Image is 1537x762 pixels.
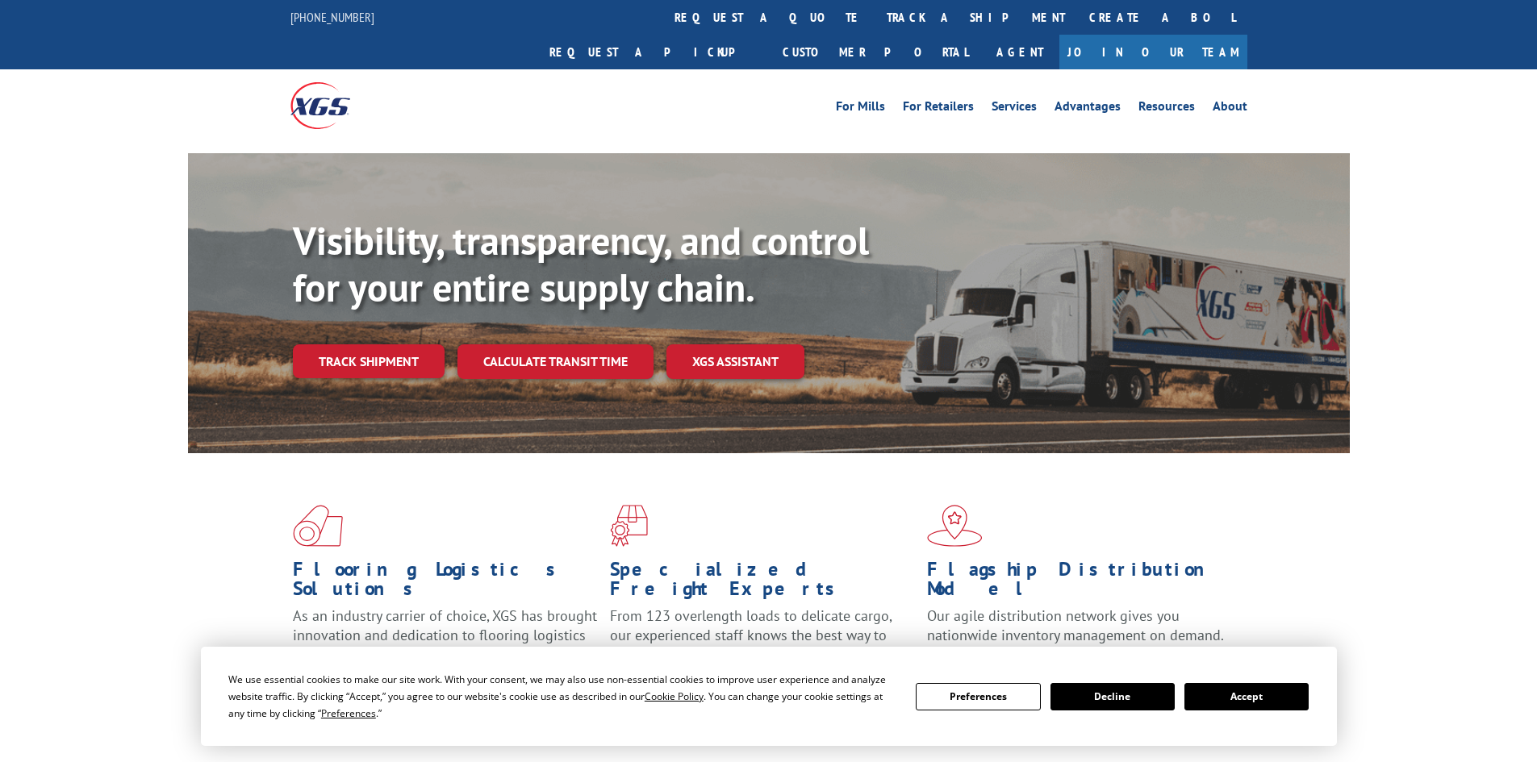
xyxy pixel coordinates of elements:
a: For Mills [836,100,885,118]
img: xgs-icon-flagship-distribution-model-red [927,505,983,547]
img: xgs-icon-total-supply-chain-intelligence-red [293,505,343,547]
a: Agent [980,35,1059,69]
span: As an industry carrier of choice, XGS has brought innovation and dedication to flooring logistics... [293,606,597,664]
p: From 123 overlength loads to delicate cargo, our experienced staff knows the best way to move you... [610,606,915,678]
span: Our agile distribution network gives you nationwide inventory management on demand. [927,606,1224,644]
span: Cookie Policy [645,689,704,703]
b: Visibility, transparency, and control for your entire supply chain. [293,215,869,312]
div: We use essential cookies to make our site work. With your consent, we may also use non-essential ... [228,671,896,722]
div: Cookie Consent Prompt [201,647,1337,746]
a: Calculate transit time [457,344,654,379]
a: Customer Portal [771,35,980,69]
span: Preferences [321,706,376,720]
a: Join Our Team [1059,35,1247,69]
a: XGS ASSISTANT [666,344,804,379]
a: Request a pickup [537,35,771,69]
button: Preferences [916,683,1040,710]
img: xgs-icon-focused-on-flooring-red [610,505,648,547]
a: About [1213,100,1247,118]
button: Accept [1184,683,1309,710]
a: For Retailers [903,100,974,118]
a: Services [992,100,1037,118]
button: Decline [1050,683,1175,710]
a: [PHONE_NUMBER] [290,9,374,25]
h1: Flooring Logistics Solutions [293,560,598,606]
h1: Specialized Freight Experts [610,560,915,606]
a: Resources [1138,100,1195,118]
h1: Flagship Distribution Model [927,560,1232,606]
a: Track shipment [293,344,445,378]
a: Advantages [1055,100,1121,118]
